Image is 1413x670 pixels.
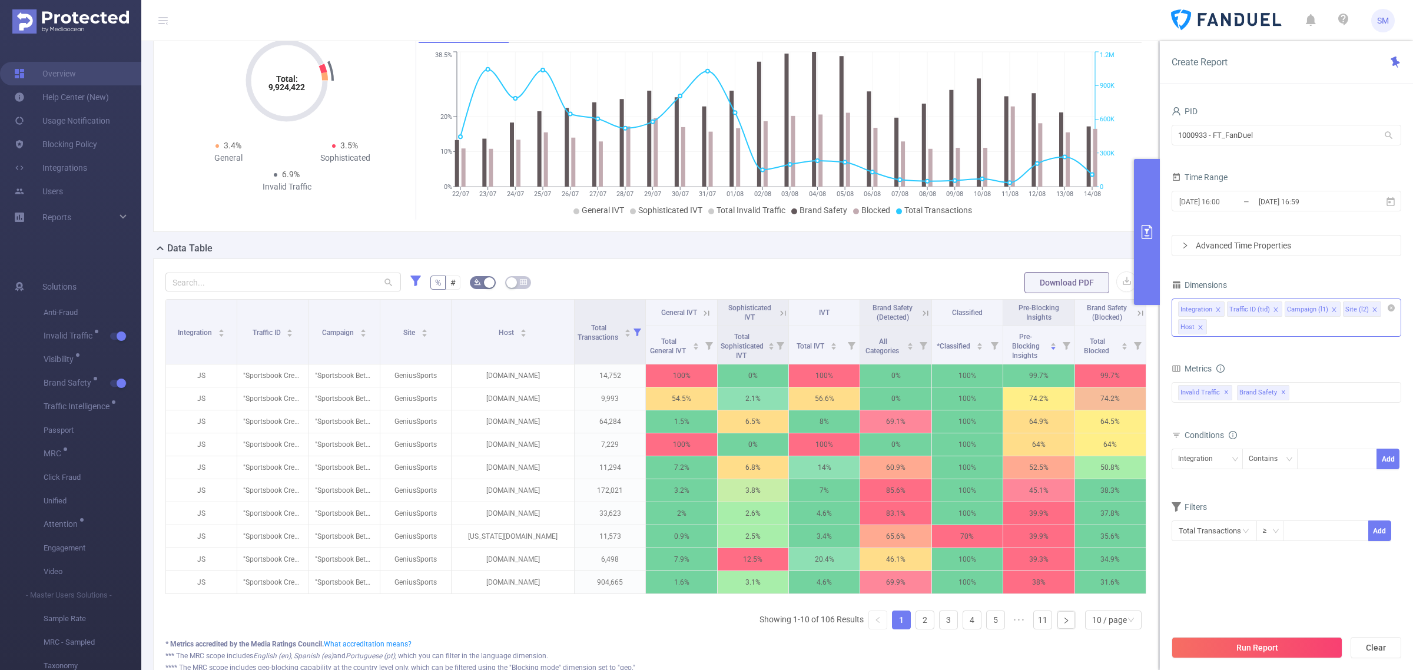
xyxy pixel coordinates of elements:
p: 52.5% [1003,456,1074,479]
p: 6.8% [718,456,788,479]
p: 64.5% [1075,410,1146,433]
i: icon: close-circle [1388,304,1395,311]
p: 85.6% [860,479,931,502]
p: JS [166,387,237,410]
p: 100% [646,433,717,456]
p: 0% [860,387,931,410]
i: icon: down [1286,456,1293,464]
li: 11 [1033,611,1052,629]
div: Integration [1178,449,1221,469]
div: General [170,152,287,164]
p: 14% [789,456,860,479]
tspan: 10% [440,148,452,156]
p: 0% [860,364,931,387]
div: Sort [768,341,775,348]
tspan: 01/08 [727,190,744,198]
p: 11,294 [575,456,645,479]
i: icon: bg-colors [474,278,481,286]
i: icon: user [1172,107,1181,116]
p: 100% [932,433,1003,456]
p: [DOMAIN_NAME] [452,502,574,525]
i: icon: caret-up [768,341,774,344]
li: Traffic ID (tid) [1227,301,1282,317]
p: GeniusSports [380,433,451,456]
p: 0% [718,364,788,387]
i: icon: caret-up [520,327,527,331]
p: 99.7% [1075,364,1146,387]
span: General IVT [661,309,697,317]
p: [DOMAIN_NAME] [452,433,574,456]
i: icon: caret-up [218,327,225,331]
div: Integration [1180,302,1212,317]
p: JS [166,479,237,502]
button: Download PDF [1024,272,1109,293]
p: 100% [932,479,1003,502]
tspan: 07/08 [891,190,908,198]
div: Sort [520,327,527,334]
i: icon: caret-up [907,341,913,344]
a: 3 [940,611,957,629]
i: icon: right [1182,242,1189,249]
p: 6.5% [718,410,788,433]
div: Sort [218,327,225,334]
a: Help Center (New) [14,85,109,109]
span: Unified [44,489,141,513]
a: Overview [14,62,76,85]
tspan: 03/08 [781,190,798,198]
p: 8% [789,410,860,433]
span: Integration [178,329,214,337]
i: icon: close [1198,324,1203,331]
a: Usage Notification [14,109,110,132]
span: Brand Safety [1237,385,1289,400]
i: icon: info-circle [1216,364,1225,373]
p: "Sportsbook Beta Testing" [280108] [309,502,380,525]
p: "Sportsbook Beta Testing" [280108] [309,387,380,410]
div: ≥ [1262,521,1275,540]
tspan: 11/08 [1001,190,1018,198]
i: icon: caret-up [692,341,699,344]
i: icon: caret-down [768,345,774,349]
span: Sample Rate [44,607,141,631]
span: MRC - Sampled [44,631,141,654]
span: *Classified [937,342,972,350]
p: 172,021 [575,479,645,502]
i: icon: caret-down [831,345,837,349]
tspan: 900K [1100,82,1115,89]
tspan: 23/07 [479,190,496,198]
span: 3.5% [340,141,358,150]
p: GeniusSports [380,364,451,387]
p: 9,993 [575,387,645,410]
p: JS [166,433,237,456]
span: Pre-Blocking Insights [1019,304,1059,321]
div: Sort [976,341,983,348]
span: Click Fraud [44,466,141,489]
p: 64% [1003,433,1074,456]
tspan: 05/08 [836,190,853,198]
div: Sort [907,341,914,348]
tspan: 12/08 [1029,190,1046,198]
div: Site (l2) [1345,302,1369,317]
span: 6.9% [282,170,300,179]
button: Add [1376,449,1399,469]
span: Total IVT [797,342,826,350]
i: icon: close [1273,307,1279,314]
tspan: 22/07 [452,190,469,198]
i: icon: caret-up [360,327,366,331]
div: Contains [1249,449,1286,469]
p: 99.7% [1003,364,1074,387]
span: Attention [44,520,82,528]
i: icon: table [520,278,527,286]
p: "Sportsbook Creative Beta" [27356] [237,502,308,525]
p: GeniusSports [380,387,451,410]
i: Filter menu [986,326,1003,364]
p: 0% [860,433,931,456]
p: GeniusSports [380,456,451,479]
tspan: 02/08 [754,190,771,198]
p: JS [166,410,237,433]
span: Anti-Fraud [44,301,141,324]
i: icon: caret-down [692,345,699,349]
span: # [450,278,456,287]
input: Start date [1178,194,1273,210]
a: 2 [916,611,934,629]
span: Campaign [322,329,356,337]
